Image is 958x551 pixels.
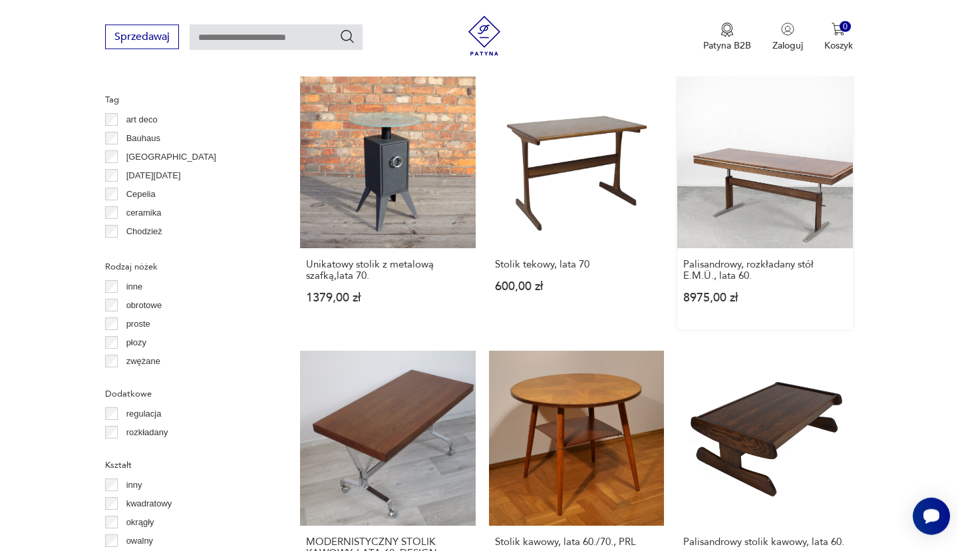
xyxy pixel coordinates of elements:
[495,281,658,292] p: 600,00 zł
[720,23,734,37] img: Ikona medalu
[105,458,268,472] p: Kształt
[677,73,852,329] a: Palisandrowy, rozkładany stół E.M.Ü., lata 60.Palisandrowy, rozkładany stół E.M.Ü., lata 60.8975,...
[339,29,355,45] button: Szukaj
[683,259,846,281] h3: Palisandrowy, rozkładany stół E.M.Ü., lata 60.
[832,23,845,36] img: Ikona koszyka
[464,16,504,56] img: Patyna - sklep z meblami i dekoracjami vintage
[126,206,162,220] p: ceramika
[126,496,172,511] p: kwadratowy
[772,23,803,52] button: Zaloguj
[126,407,162,421] p: regulacja
[306,292,469,303] p: 1379,00 zł
[703,39,751,52] p: Patyna B2B
[126,298,162,313] p: obrotowe
[840,21,851,33] div: 0
[824,23,853,52] button: 0Koszyk
[495,536,658,548] h3: Stolik kawowy, lata 60./70., PRL
[126,515,154,530] p: okrągły
[105,92,268,107] p: Tag
[913,498,950,535] iframe: Smartsupp widget button
[489,73,664,329] a: Stolik tekowy, lata 70Stolik tekowy, lata 70600,00 zł
[126,187,156,202] p: Cepelia
[126,131,160,146] p: Bauhaus
[703,23,751,52] button: Patyna B2B
[495,259,658,270] h3: Stolik tekowy, lata 70
[300,73,475,329] a: Unikatowy stolik z metalową szafką,lata 70.Unikatowy stolik z metalową szafką,lata 70.1379,00 zł
[126,534,153,548] p: owalny
[126,335,146,350] p: płozy
[683,536,846,548] h3: Palisandrowy stolik kawowy, lata 60.
[683,292,846,303] p: 8975,00 zł
[126,279,143,294] p: inne
[126,168,181,183] p: [DATE][DATE]
[126,354,160,369] p: zwężane
[126,317,150,331] p: proste
[126,150,216,164] p: [GEOGRAPHIC_DATA]
[703,23,751,52] a: Ikona medaluPatyna B2B
[824,39,853,52] p: Koszyk
[105,33,179,43] a: Sprzedawaj
[772,39,803,52] p: Zaloguj
[126,478,142,492] p: inny
[306,259,469,281] h3: Unikatowy stolik z metalową szafką,lata 70.
[126,425,168,440] p: rozkładany
[126,112,158,127] p: art deco
[126,243,160,258] p: Ćmielów
[781,23,794,36] img: Ikonka użytkownika
[105,387,268,401] p: Dodatkowe
[105,25,179,49] button: Sprzedawaj
[126,224,162,239] p: Chodzież
[105,260,268,274] p: Rodzaj nóżek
